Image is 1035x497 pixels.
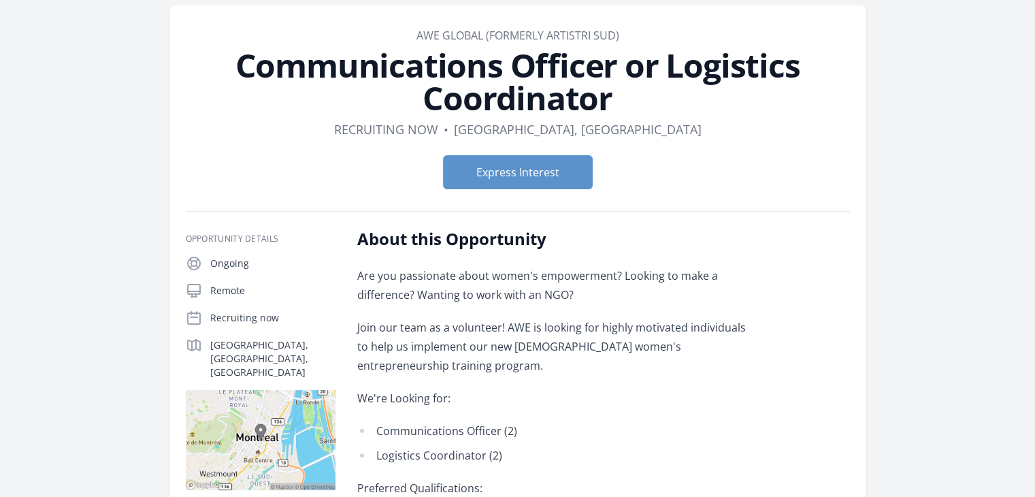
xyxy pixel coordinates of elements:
[357,389,755,408] p: We're Looking for:
[210,257,335,270] p: Ongoing
[210,311,335,325] p: Recruiting now
[454,120,702,139] dd: [GEOGRAPHIC_DATA], [GEOGRAPHIC_DATA]
[357,421,755,440] li: Communications Officer (2)
[357,446,755,465] li: Logistics Coordinator (2)
[186,390,335,490] img: Map
[443,155,593,189] button: Express Interest
[416,28,619,43] a: AWE Global (formerly Artistri Sud)
[357,318,755,375] p: Join our team as a volunteer! AWE is looking for highly motivated individuals to help us implemen...
[444,120,448,139] div: •
[186,234,335,244] h3: Opportunity Details
[357,266,755,304] p: Are you passionate about women's empowerment? Looking to make a difference? Wanting to work with ...
[210,284,335,298] p: Remote
[186,49,850,114] h1: Communications Officer or Logistics Coordinator
[334,120,438,139] dd: Recruiting now
[357,228,755,250] h2: About this Opportunity
[210,338,335,379] p: [GEOGRAPHIC_DATA], [GEOGRAPHIC_DATA], [GEOGRAPHIC_DATA]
